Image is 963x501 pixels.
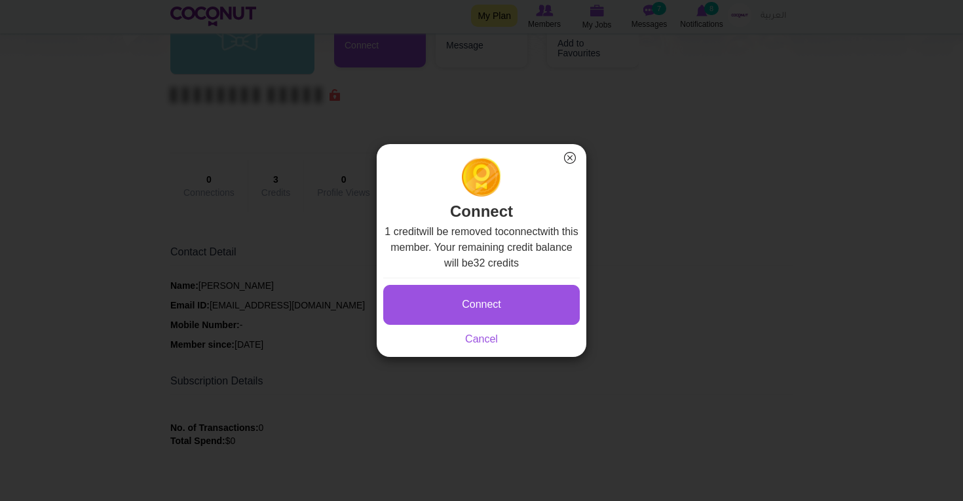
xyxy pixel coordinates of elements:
[504,226,540,237] b: connect
[383,285,580,325] button: Connect
[385,226,419,237] b: 1 credit
[383,224,580,347] div: will be removed to with this member. Your remaining credit balance will be
[465,333,498,344] a: Cancel
[561,149,578,166] button: Close
[383,157,580,223] h2: Connect
[474,257,519,269] b: 32 credits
